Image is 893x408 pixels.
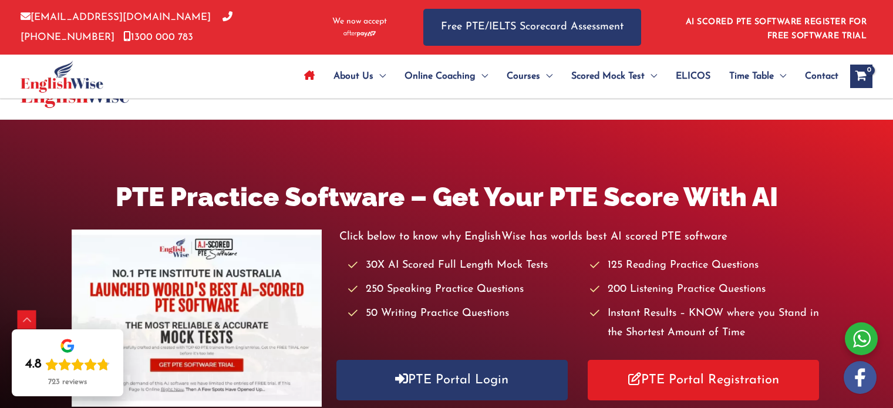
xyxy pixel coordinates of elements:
[666,56,720,97] a: ELICOS
[348,256,579,275] li: 30X AI Scored Full Length Mock Tests
[324,56,395,97] a: About UsMenu Toggle
[720,56,796,97] a: Time TableMenu Toggle
[423,9,641,46] a: Free PTE/IELTS Scorecard Assessment
[540,56,552,97] span: Menu Toggle
[343,31,376,37] img: Afterpay-Logo
[123,32,193,42] a: 1300 000 783
[590,304,821,343] li: Instant Results – KNOW where you Stand in the Shortest Amount of Time
[405,56,476,97] span: Online Coaching
[25,356,42,373] div: 4.8
[571,56,645,97] span: Scored Mock Test
[295,56,838,97] nav: Site Navigation: Main Menu
[336,360,568,400] a: PTE Portal Login
[850,65,872,88] a: View Shopping Cart, empty
[332,16,387,28] span: We now accept
[48,377,87,387] div: 723 reviews
[590,280,821,299] li: 200 Listening Practice Questions
[676,56,710,97] span: ELICOS
[395,56,497,97] a: Online CoachingMenu Toggle
[796,56,838,97] a: Contact
[686,18,867,41] a: AI SCORED PTE SOFTWARE REGISTER FOR FREE SOFTWARE TRIAL
[333,56,373,97] span: About Us
[21,12,211,22] a: [EMAIL_ADDRESS][DOMAIN_NAME]
[588,360,819,400] a: PTE Portal Registration
[590,256,821,275] li: 125 Reading Practice Questions
[774,56,786,97] span: Menu Toggle
[72,178,822,215] h1: PTE Practice Software – Get Your PTE Score With AI
[476,56,488,97] span: Menu Toggle
[21,12,232,42] a: [PHONE_NUMBER]
[339,227,822,247] p: Click below to know why EnglishWise has worlds best AI scored PTE software
[645,56,657,97] span: Menu Toggle
[729,56,774,97] span: Time Table
[348,304,579,323] li: 50 Writing Practice Questions
[562,56,666,97] a: Scored Mock TestMenu Toggle
[25,356,110,373] div: Rating: 4.8 out of 5
[72,230,322,407] img: pte-institute-main
[348,280,579,299] li: 250 Speaking Practice Questions
[373,56,386,97] span: Menu Toggle
[507,56,540,97] span: Courses
[805,56,838,97] span: Contact
[21,60,103,93] img: cropped-ew-logo
[497,56,562,97] a: CoursesMenu Toggle
[679,8,872,46] aside: Header Widget 1
[844,361,877,394] img: white-facebook.png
